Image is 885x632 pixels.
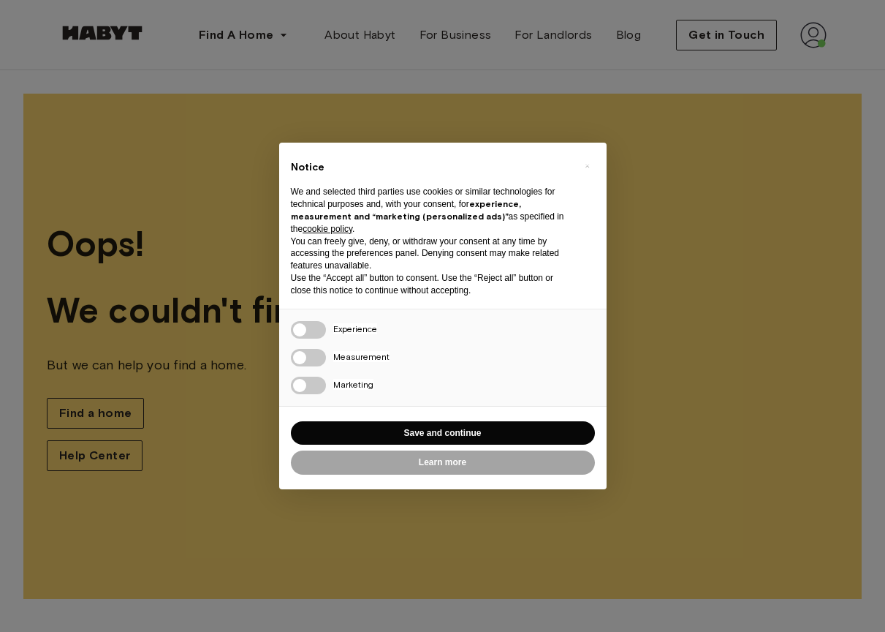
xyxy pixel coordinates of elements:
[291,160,571,175] h2: Notice
[303,224,352,234] a: cookie policy
[291,421,595,445] button: Save and continue
[333,351,390,362] span: Measurement
[291,451,595,475] button: Learn more
[291,198,521,222] strong: experience, measurement and “marketing (personalized ads)”
[291,186,571,235] p: We and selected third parties use cookies or similar technologies for technical purposes and, wit...
[291,272,571,297] p: Use the “Accept all” button to consent. Use the “Reject all” button or close this notice to conti...
[333,379,373,390] span: Marketing
[585,157,590,175] span: ×
[333,323,377,334] span: Experience
[291,236,571,272] p: You can freely give, deny, or withdraw your consent at any time by accessing the preferences pane...
[576,154,599,178] button: Close this notice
